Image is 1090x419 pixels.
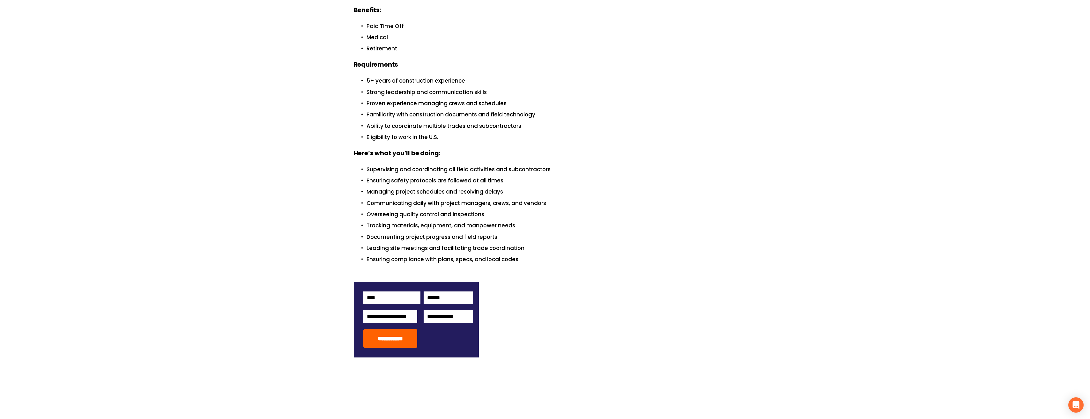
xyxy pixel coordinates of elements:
p: Strong leadership and communication skills [367,88,737,97]
p: Communicating daily with project managers, crews, and vendors [367,199,737,208]
p: Overseeing quality control and inspections [367,210,737,219]
p: Documenting project progress and field reports [367,233,737,241]
p: 5+ years of construction experience [367,77,737,85]
p: Ensuring compliance with plans, specs, and local codes [367,255,737,264]
p: Tracking materials, equipment, and manpower needs [367,221,737,230]
p: Supervising and coordinating all field activities and subcontractors [367,165,737,174]
p: Medical [367,33,737,42]
p: Paid Time Off [367,22,737,31]
strong: Here’s what you’ll be doing: [354,149,441,158]
strong: Requirements [354,60,398,69]
p: Familiarity with construction documents and field technology [367,110,737,119]
p: Leading site meetings and facilitating trade coordination [367,244,737,253]
p: Eligibility to work in the U.S. [367,133,737,142]
p: Ensuring safety protocols are followed at all times [367,176,737,185]
div: Open Intercom Messenger [1068,397,1084,413]
p: Managing project schedules and resolving delays [367,187,737,196]
p: Proven experience managing crews and schedules [367,99,737,108]
strong: Benefits: [354,6,381,14]
p: Ability to coordinate multiple trades and subcontractors [367,122,737,130]
p: Retirement [367,44,737,53]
